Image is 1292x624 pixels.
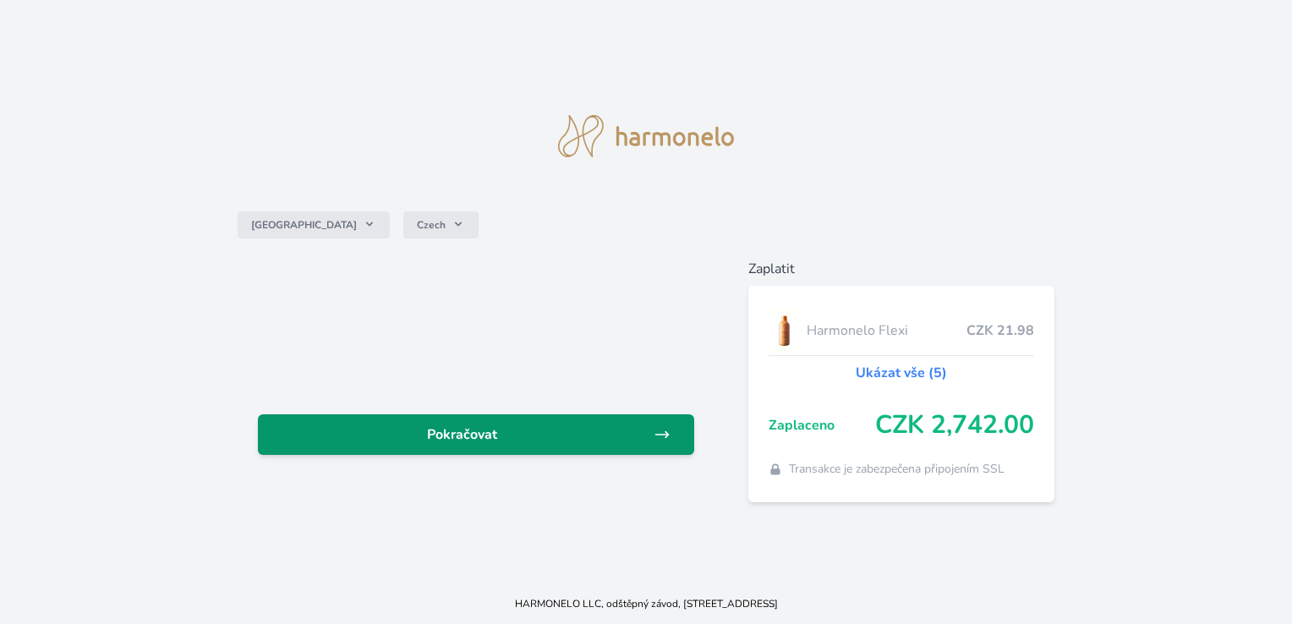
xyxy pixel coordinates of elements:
span: Czech [417,218,446,232]
img: CLEAN_FLEXI_se_stinem_x-hi_(1)-lo.jpg [769,309,801,352]
button: Czech [403,211,479,238]
span: Harmonelo Flexi [807,320,966,341]
img: logo.svg [558,115,734,157]
button: [GEOGRAPHIC_DATA] [238,211,390,238]
span: CZK 21.98 [966,320,1034,341]
span: Transakce je zabezpečena připojením SSL [789,461,1005,478]
span: Zaplaceno [769,415,875,435]
span: [GEOGRAPHIC_DATA] [251,218,357,232]
h6: Zaplatit [748,259,1054,279]
span: Pokračovat [271,424,653,445]
span: CZK 2,742.00 [875,410,1034,441]
a: Ukázat vše (5) [856,363,947,383]
a: Pokračovat [258,414,693,455]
